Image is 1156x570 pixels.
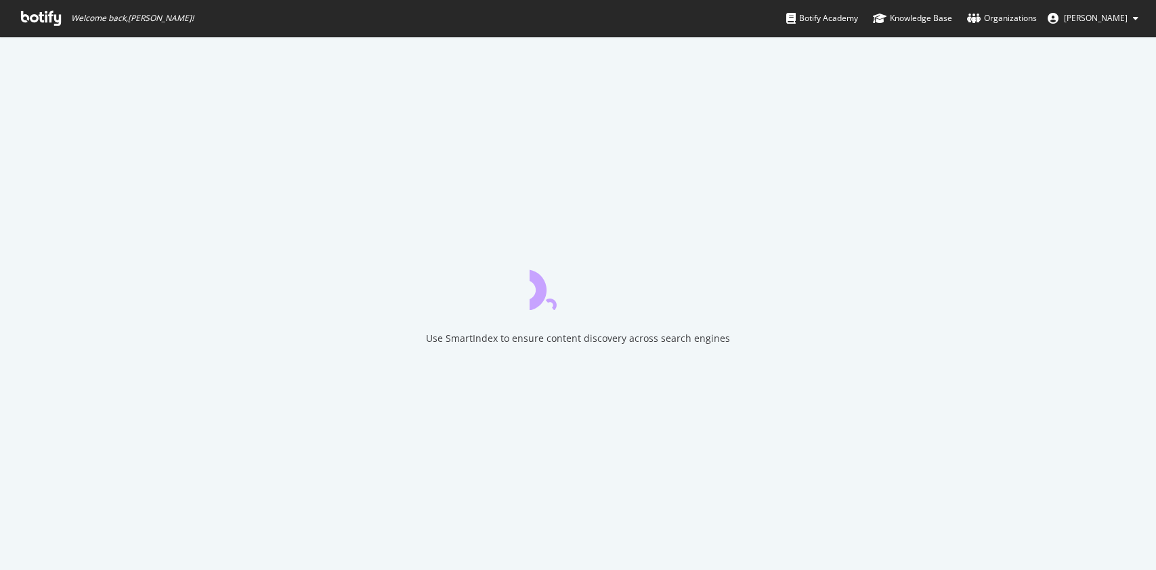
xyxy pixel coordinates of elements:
div: Knowledge Base [873,12,952,25]
span: Welcome back, [PERSON_NAME] ! [71,13,194,24]
button: [PERSON_NAME] [1037,7,1149,29]
div: Organizations [967,12,1037,25]
span: Tess Healey [1064,12,1128,24]
div: Use SmartIndex to ensure content discovery across search engines [426,332,730,345]
div: animation [530,261,627,310]
div: Botify Academy [786,12,858,25]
